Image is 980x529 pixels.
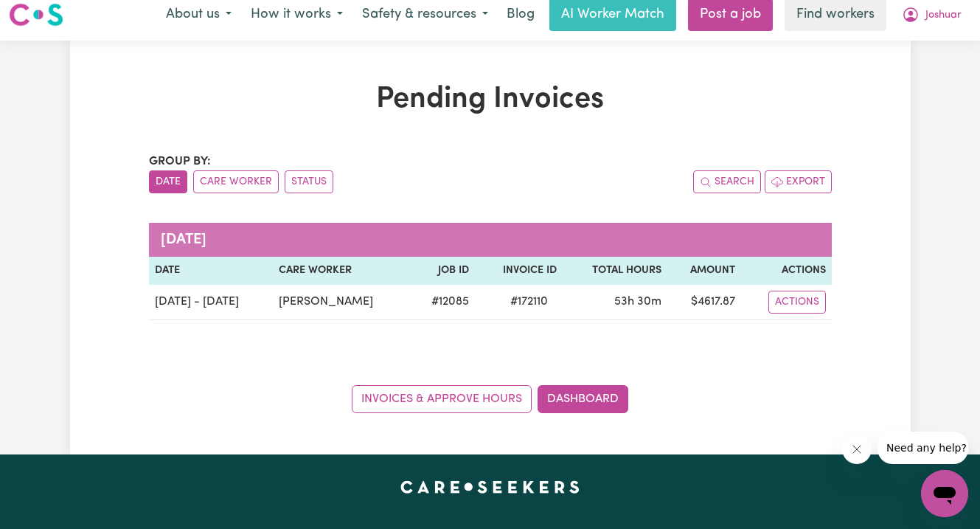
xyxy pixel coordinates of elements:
h1: Pending Invoices [149,82,832,117]
a: Invoices & Approve Hours [352,385,532,413]
td: $ 4617.87 [667,285,741,320]
button: sort invoices by date [149,170,187,193]
td: [DATE] - [DATE] [149,285,274,320]
a: Dashboard [538,385,628,413]
th: Job ID [411,257,475,285]
span: 53 hours 30 minutes [614,296,661,308]
span: Group by: [149,156,211,167]
th: Care Worker [273,257,411,285]
iframe: Message from company [878,432,968,464]
span: Joshuar [925,7,962,24]
iframe: Close message [842,435,872,464]
th: Total Hours [563,257,668,285]
th: Amount [667,257,741,285]
th: Invoice ID [475,257,562,285]
button: Search [693,170,761,193]
th: Date [149,257,274,285]
caption: [DATE] [149,223,832,257]
img: Careseekers logo [9,1,63,28]
td: # 12085 [411,285,475,320]
button: Actions [768,291,826,314]
button: Export [765,170,832,193]
button: sort invoices by paid status [285,170,333,193]
span: # 172110 [501,293,557,311]
a: Careseekers home page [400,481,580,493]
th: Actions [741,257,831,285]
button: sort invoices by care worker [193,170,279,193]
td: [PERSON_NAME] [273,285,411,320]
iframe: Button to launch messaging window [921,470,968,517]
